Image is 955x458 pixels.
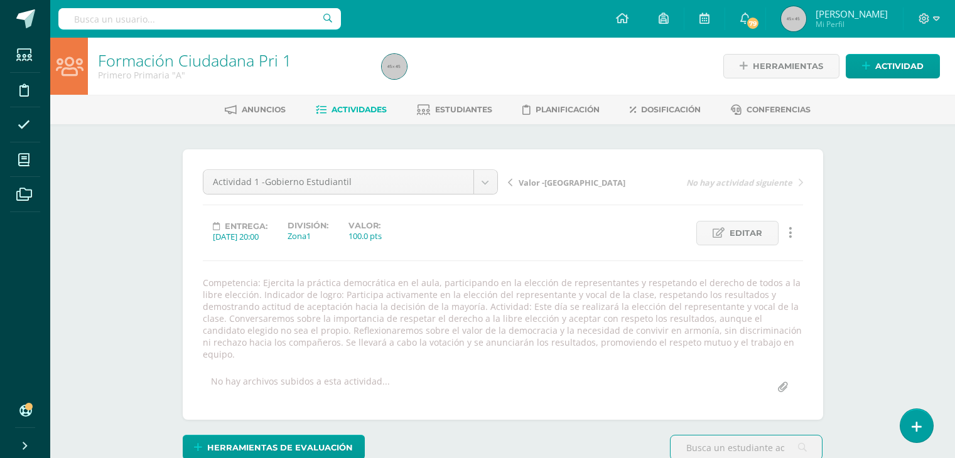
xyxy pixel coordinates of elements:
[641,105,701,114] span: Dosificación
[225,221,267,231] span: Entrega:
[630,100,701,120] a: Dosificación
[211,375,390,400] div: No hay archivos subidos a esta actividad...
[98,69,367,81] div: Primero Primaria 'A'
[225,100,286,120] a: Anuncios
[348,221,382,230] label: Valor:
[58,8,341,29] input: Busca un usuario...
[730,221,762,245] span: Editar
[846,54,940,78] a: Actividad
[875,55,924,78] span: Actividad
[508,176,656,188] a: Valor -[GEOGRAPHIC_DATA]
[816,8,888,20] span: [PERSON_NAME]
[213,231,267,242] div: [DATE] 20:00
[519,177,625,188] span: Valor -[GEOGRAPHIC_DATA]
[348,230,382,242] div: 100.0 pts
[522,100,600,120] a: Planificación
[98,51,367,69] h1: Formación Ciudadana Pri 1
[816,19,888,29] span: Mi Perfil
[417,100,492,120] a: Estudiantes
[288,230,328,242] div: Zona1
[203,170,497,194] a: Actividad 1 -Gobierno Estudiantil
[753,55,823,78] span: Herramientas
[731,100,811,120] a: Conferencias
[332,105,387,114] span: Actividades
[686,177,792,188] span: No hay actividad siguiente
[781,6,806,31] img: 45x45
[198,277,808,360] div: Competencia: Ejercita la práctica democrática en el aula, participando en la elección de represen...
[745,16,759,30] span: 79
[435,105,492,114] span: Estudiantes
[382,54,407,79] img: 45x45
[288,221,328,230] label: División:
[242,105,286,114] span: Anuncios
[213,170,464,194] span: Actividad 1 -Gobierno Estudiantil
[747,105,811,114] span: Conferencias
[723,54,839,78] a: Herramientas
[316,100,387,120] a: Actividades
[98,50,291,71] a: Formación Ciudadana Pri 1
[536,105,600,114] span: Planificación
